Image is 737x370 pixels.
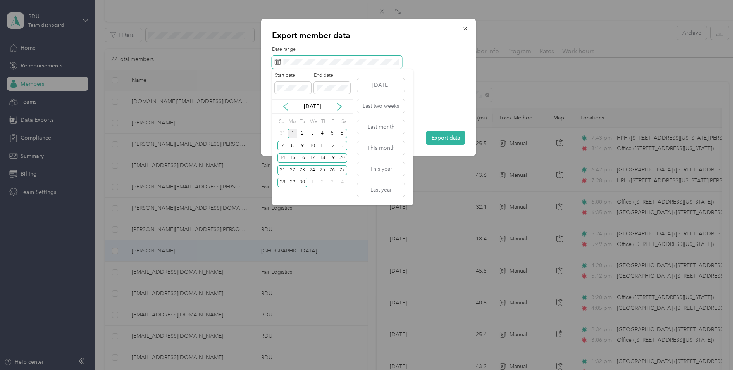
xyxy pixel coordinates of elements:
[327,129,338,138] div: 5
[327,153,338,163] div: 19
[288,153,298,163] div: 15
[340,116,347,127] div: Sa
[272,30,465,41] p: Export member data
[272,46,465,53] label: Date range
[307,129,317,138] div: 3
[307,141,317,150] div: 10
[297,129,307,138] div: 2
[288,141,298,150] div: 8
[308,116,317,127] div: We
[296,102,329,111] p: [DATE]
[317,178,327,187] div: 2
[337,141,347,150] div: 13
[357,120,405,134] button: Last month
[307,165,317,175] div: 24
[277,165,288,175] div: 21
[288,116,296,127] div: Mo
[337,178,347,187] div: 4
[317,153,327,163] div: 18
[357,99,405,113] button: Last two weeks
[298,116,306,127] div: Tu
[297,165,307,175] div: 23
[288,129,298,138] div: 1
[327,141,338,150] div: 12
[277,153,288,163] div: 14
[337,165,347,175] div: 27
[277,129,288,138] div: 31
[317,165,327,175] div: 25
[317,129,327,138] div: 4
[337,153,347,163] div: 20
[275,72,311,79] label: Start date
[297,178,307,187] div: 30
[317,141,327,150] div: 11
[337,129,347,138] div: 6
[330,116,337,127] div: Fr
[314,72,350,79] label: End date
[297,141,307,150] div: 9
[307,153,317,163] div: 17
[297,153,307,163] div: 16
[357,162,405,176] button: This year
[277,178,288,187] div: 28
[426,131,465,145] button: Export data
[357,141,405,155] button: This month
[694,327,737,370] iframe: Everlance-gr Chat Button Frame
[288,178,298,187] div: 29
[357,78,405,92] button: [DATE]
[327,178,338,187] div: 3
[327,165,338,175] div: 26
[307,178,317,187] div: 1
[357,183,405,197] button: Last year
[288,165,298,175] div: 22
[277,116,285,127] div: Su
[277,141,288,150] div: 7
[320,116,327,127] div: Th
